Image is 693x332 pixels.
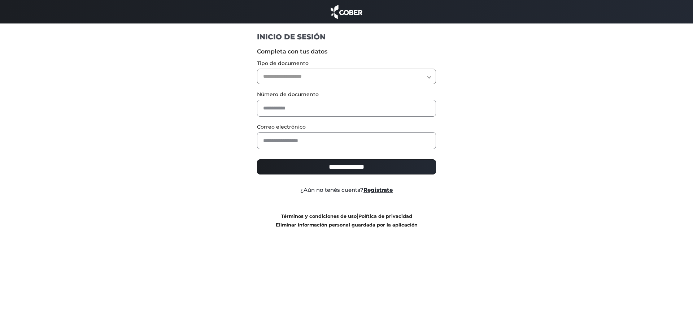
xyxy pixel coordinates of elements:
a: Política de privacidad [358,214,412,219]
label: Correo electrónico [257,123,436,131]
a: Eliminar información personal guardada por la aplicación [276,222,418,228]
label: Número de documento [257,91,436,98]
label: Completa con tus datos [257,47,436,56]
a: Registrate [363,186,393,193]
a: Términos y condiciones de uso [281,214,357,219]
h1: INICIO DE SESIÓN [257,32,436,42]
img: cober_marca.png [329,4,364,20]
label: Tipo de documento [257,60,436,67]
div: | [252,212,442,229]
div: ¿Aún no tenés cuenta? [252,186,442,194]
